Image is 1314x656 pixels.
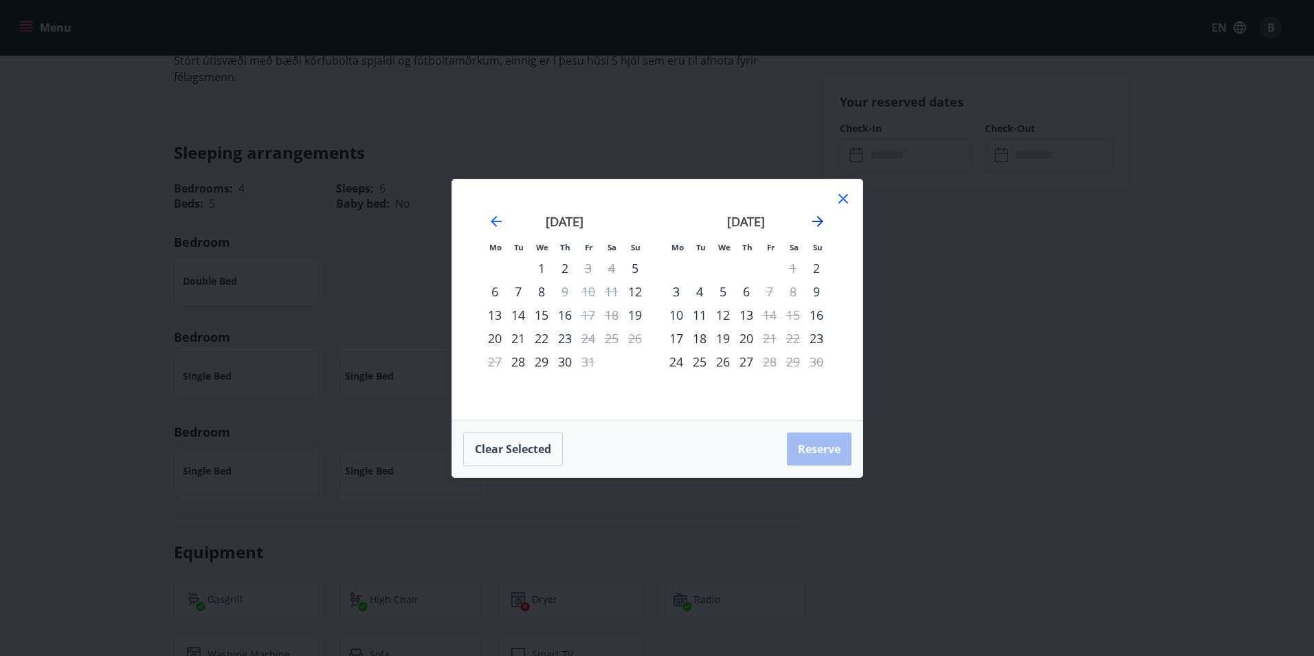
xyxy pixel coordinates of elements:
div: 17 [665,327,688,350]
small: Su [631,242,641,252]
small: Fr [585,242,592,252]
div: Only check in available [805,327,828,350]
td: Choose Sunday, October 12, 2025 as your check-in date. It’s available. [623,280,647,303]
td: Choose Monday, October 6, 2025 as your check-in date. It’s available. [483,280,506,303]
td: Not available. Saturday, November 29, 2025 [781,350,805,373]
td: Choose Wednesday, November 19, 2025 as your check-in date. It’s available. [711,327,735,350]
td: Not available. Saturday, October 4, 2025 [600,256,623,280]
td: Choose Thursday, October 16, 2025 as your check-in date. It’s available. [553,303,577,327]
td: Choose Sunday, November 23, 2025 as your check-in date. It’s available. [805,327,828,350]
div: Only check in available [623,256,647,280]
div: Only check out available [758,327,781,350]
div: Only check out available [758,280,781,303]
td: Choose Tuesday, October 14, 2025 as your check-in date. It’s available. [506,303,530,327]
small: Fr [767,242,775,252]
div: 27 [735,350,758,373]
td: Choose Monday, November 17, 2025 as your check-in date. It’s available. [665,327,688,350]
div: 5 [711,280,735,303]
td: Choose Monday, October 20, 2025 as your check-in date. It’s available. [483,327,506,350]
button: Clear selected [463,432,563,466]
small: Th [560,242,570,252]
div: 14 [506,303,530,327]
td: Not available. Sunday, October 26, 2025 [623,327,647,350]
td: Choose Wednesday, October 29, 2025 as your check-in date. It’s available. [530,350,553,373]
td: Choose Monday, November 24, 2025 as your check-in date. It’s available. [665,350,688,373]
td: Not available. Friday, October 10, 2025 [577,280,600,303]
td: Choose Sunday, November 16, 2025 as your check-in date. It’s available. [805,303,828,327]
div: 15 [530,303,553,327]
td: Choose Thursday, October 2, 2025 as your check-in date. It’s available. [553,256,577,280]
td: Choose Tuesday, October 7, 2025 as your check-in date. It’s available. [506,280,530,303]
div: Only check in available [805,256,828,280]
div: Only check out available [577,256,600,280]
td: Choose Sunday, October 19, 2025 as your check-in date. It’s available. [623,303,647,327]
td: Not available. Monday, October 27, 2025 [483,350,506,373]
td: Not available. Thursday, October 9, 2025 [553,280,577,303]
td: Choose Monday, November 10, 2025 as your check-in date. It’s available. [665,303,688,327]
td: Choose Sunday, November 2, 2025 as your check-in date. It’s available. [805,256,828,280]
div: 30 [553,350,577,373]
td: Not available. Friday, November 14, 2025 [758,303,781,327]
small: Sa [608,242,616,252]
td: Not available. Saturday, November 22, 2025 [781,327,805,350]
div: 19 [711,327,735,350]
td: Choose Wednesday, October 1, 2025 as your check-in date. It’s available. [530,256,553,280]
td: Choose Wednesday, November 26, 2025 as your check-in date. It’s available. [711,350,735,373]
small: Sa [790,242,799,252]
div: 1 [530,256,553,280]
div: 23 [553,327,577,350]
div: Only check in available [623,303,647,327]
td: Not available. Saturday, October 11, 2025 [600,280,623,303]
div: 20 [735,327,758,350]
td: Choose Thursday, November 13, 2025 as your check-in date. It’s available. [735,303,758,327]
td: Not available. Saturday, November 8, 2025 [781,280,805,303]
td: Not available. Saturday, October 18, 2025 [600,303,623,327]
div: 4 [688,280,711,303]
td: Choose Monday, October 13, 2025 as your check-in date. It’s available. [483,303,506,327]
td: Choose Monday, November 3, 2025 as your check-in date. It’s available. [665,280,688,303]
td: Choose Wednesday, November 12, 2025 as your check-in date. It’s available. [711,303,735,327]
td: Not available. Friday, October 24, 2025 [577,327,600,350]
div: 8 [530,280,553,303]
div: 26 [711,350,735,373]
div: Move forward to switch to the next month. [810,213,826,230]
div: 10 [665,303,688,327]
small: Mo [489,242,502,252]
td: Not available. Friday, November 28, 2025 [758,350,781,373]
div: Only check in available [805,280,828,303]
td: Not available. Saturday, November 1, 2025 [781,256,805,280]
div: Move backward to switch to the previous month. [488,213,504,230]
td: Choose Tuesday, November 11, 2025 as your check-in date. It’s available. [688,303,711,327]
div: Only check out available [577,303,600,327]
td: Not available. Saturday, November 15, 2025 [781,303,805,327]
div: 6 [735,280,758,303]
small: Tu [514,242,524,252]
div: 18 [688,327,711,350]
small: We [536,242,548,252]
div: 22 [530,327,553,350]
div: Only check out available [758,303,781,327]
td: Not available. Friday, November 7, 2025 [758,280,781,303]
div: 11 [688,303,711,327]
td: Not available. Friday, October 31, 2025 [577,350,600,373]
small: Th [742,242,753,252]
div: 13 [735,303,758,327]
div: Only check out available [553,280,577,303]
div: 12 [711,303,735,327]
div: 21 [506,327,530,350]
small: We [718,242,731,252]
div: 24 [665,350,688,373]
td: Not available. Friday, October 17, 2025 [577,303,600,327]
div: Only check in available [623,280,647,303]
div: Only check in available [805,303,828,327]
td: Not available. Friday, October 3, 2025 [577,256,600,280]
div: Only check out available [577,327,600,350]
td: Choose Wednesday, October 15, 2025 as your check-in date. It’s available. [530,303,553,327]
small: Mo [671,242,684,252]
div: Only check in available [506,350,530,373]
td: Not available. Sunday, November 30, 2025 [805,350,828,373]
td: Choose Thursday, November 6, 2025 as your check-in date. It’s available. [735,280,758,303]
div: 6 [483,280,506,303]
strong: [DATE] [727,213,765,230]
div: 3 [665,280,688,303]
